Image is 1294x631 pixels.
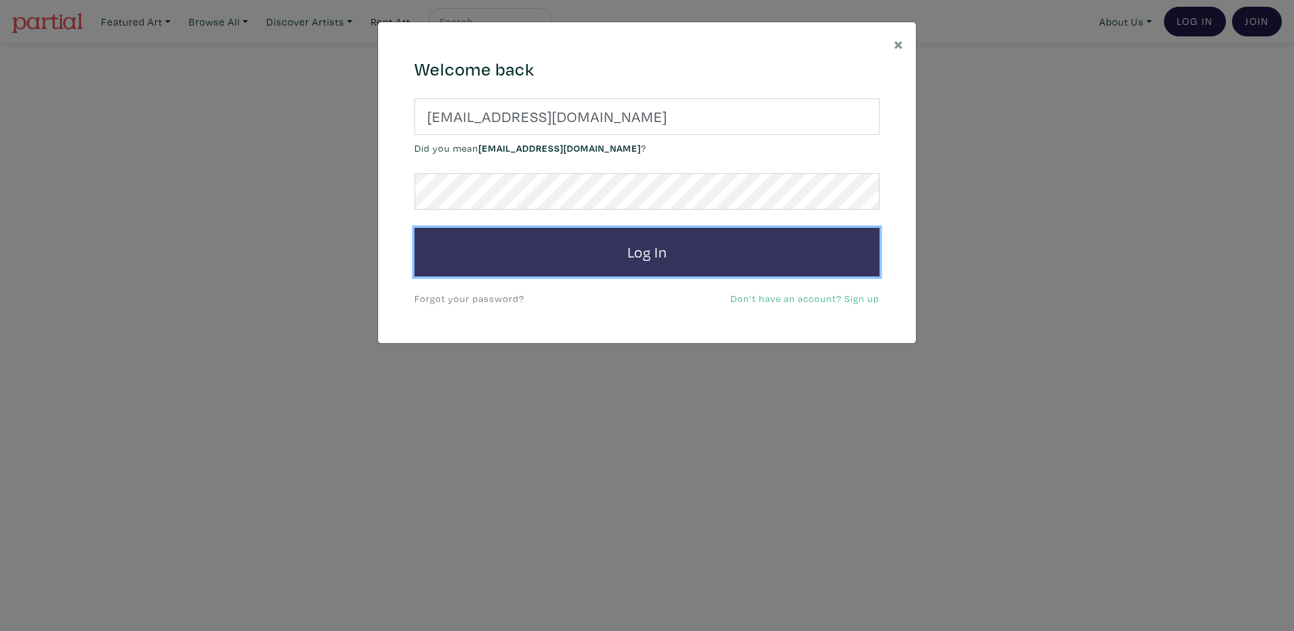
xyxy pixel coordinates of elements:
h4: Welcome back [414,59,880,80]
a: Forgot your password? [414,292,524,305]
a: [EMAIL_ADDRESS][DOMAIN_NAME] [479,142,641,154]
button: Log In [414,228,880,276]
a: Don't have an account? Sign up [731,292,880,305]
div: Did you mean ? [414,141,880,156]
span: × [894,32,904,55]
input: Your email [414,98,880,135]
button: Close [882,22,916,65]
